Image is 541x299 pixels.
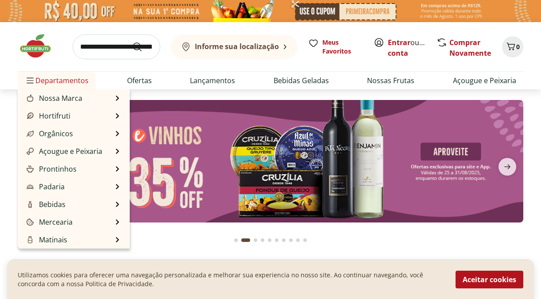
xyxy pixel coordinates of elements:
a: Nossas Frutas [367,75,414,86]
button: Go to page 3 from fs-carousel [252,230,259,251]
a: BebidasBebidas [25,199,66,210]
button: Go to page 1 from fs-carousel [232,230,240,251]
button: Carrinho [502,36,523,57]
a: Comprar Novamente [449,38,491,58]
button: Go to page 8 from fs-carousel [287,230,294,251]
a: Bebidas Geladas [274,75,329,86]
img: Bebidas [27,201,34,208]
a: Açougue e PeixariaAçougue e Peixaria [25,146,102,157]
a: Criar conta [388,38,437,58]
a: Ofertas [127,75,152,86]
span: ou [388,37,427,58]
button: Menu [25,70,35,91]
img: Orgânicos [27,130,34,137]
a: HortifrutiHortifruti [25,111,70,121]
button: Go to page 10 from fs-carousel [301,230,309,251]
span: Departamentos [25,70,89,91]
img: Açougue e Peixaria [27,148,34,155]
a: OrgânicosOrgânicos [25,128,73,139]
input: search [73,34,160,59]
a: MerceariaMercearia [25,217,73,227]
img: Hortifruti [27,112,34,119]
button: Go to page 6 from fs-carousel [273,230,280,251]
a: ProntinhosProntinhos [25,164,77,174]
img: Padaria [27,183,34,190]
img: Mercearia [27,218,34,226]
a: Açougue e Peixaria [453,75,516,86]
span: 0 [516,42,520,51]
button: next [491,158,523,176]
a: Nossa MarcaNossa Marca [25,93,82,103]
span: Meus Favoritos [322,38,363,56]
button: Current page from fs-carousel [240,230,252,251]
img: Prontinhos [27,165,34,172]
b: Informe sua localização [195,42,279,51]
a: Entrar [388,38,410,47]
button: Go to page 5 from fs-carousel [266,230,273,251]
img: Hortifruti [18,33,62,59]
a: PadariaPadaria [25,181,65,192]
a: Lançamentos [190,75,235,86]
p: Utilizamos cookies para oferecer uma navegação personalizada e melhorar sua experiencia no nosso ... [18,271,445,288]
button: Go to page 7 from fs-carousel [280,230,287,251]
a: Frios, Queijos e LaticíniosFrios, Queijos e Laticínios [25,247,113,268]
button: Submit Search [132,42,153,52]
button: Go to page 9 from fs-carousel [294,230,301,251]
button: Go to page 4 from fs-carousel [259,230,266,251]
img: Nossa Marca [27,95,34,102]
button: Informe sua localização [171,34,298,59]
button: Aceitar cookies [456,271,523,288]
img: queijos e vinhos [18,100,523,222]
a: MatinaisMatinais [25,234,67,245]
img: Matinais [27,236,34,243]
a: Meus Favoritos [308,38,363,56]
